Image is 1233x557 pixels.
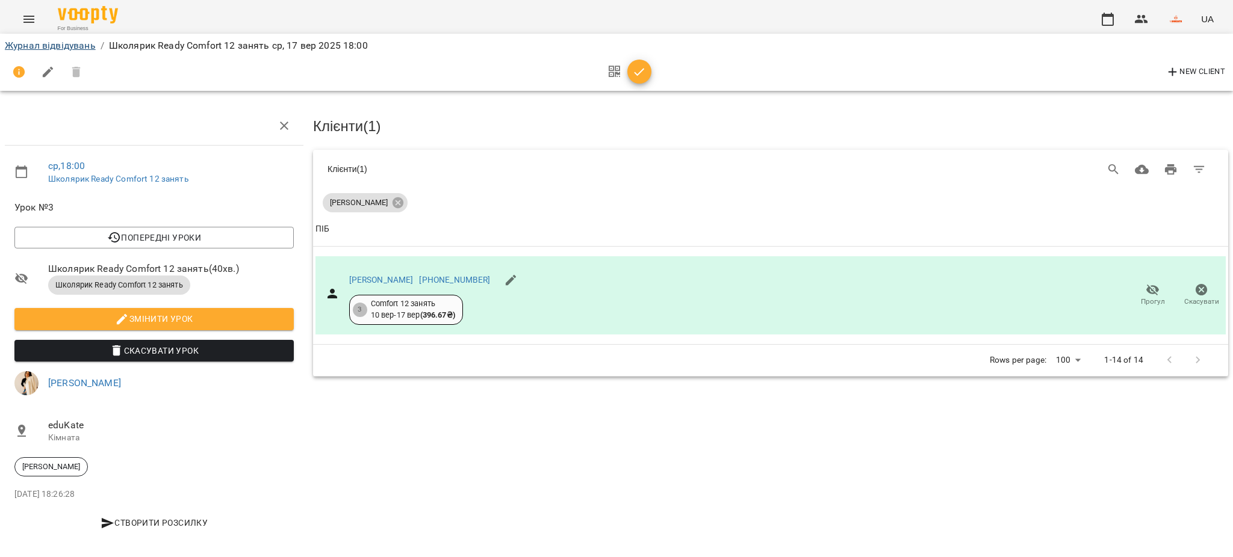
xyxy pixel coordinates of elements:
span: Школярик Ready Comfort 12 занять ( 40 хв. ) [48,262,294,276]
button: Скасувати Урок [14,340,294,362]
b: ( 396.67 ₴ ) [420,310,455,319]
span: Скасувати [1184,297,1219,307]
p: Rows per page: [990,354,1046,366]
span: UA [1201,13,1214,25]
p: Кімната [48,432,294,444]
a: [PERSON_NAME] [48,377,121,389]
p: [DATE] 18:26:28 [14,488,294,500]
div: [PERSON_NAME] [323,193,408,212]
button: UA [1196,8,1219,30]
a: Журнал відвідувань [5,40,96,51]
button: Змінити урок [14,308,294,330]
span: [PERSON_NAME] [323,197,395,208]
span: [PERSON_NAME] [15,461,87,472]
div: Table Toolbar [313,150,1228,188]
span: Урок №3 [14,200,294,215]
div: 3 [353,303,367,317]
button: Завантажити CSV [1128,155,1157,184]
button: New Client [1163,63,1228,82]
button: Створити розсилку [14,512,294,534]
a: ср , 18:00 [48,160,85,171]
div: Клієнти ( 1 ) [328,163,733,175]
div: 100 [1051,351,1085,369]
li: / [101,38,104,53]
nav: breadcrumb [5,38,1228,53]
h3: Клієнти ( 1 ) [313,118,1228,134]
button: Фільтр [1185,155,1214,184]
a: Школярик Ready Comfort 12 занять [48,174,188,183]
a: [PHONE_NUMBER] [419,275,490,285]
span: Прогул [1141,297,1165,307]
img: fdd027e441a0c5173205924c3f4c3b57.jpg [14,371,39,395]
div: Sort [315,222,329,236]
img: 86f377443daa486b3a215227427d088a.png [1167,11,1184,28]
p: 1-14 of 14 [1104,354,1143,366]
div: Comfort 12 занять 10 вер - 17 вер [371,298,455,321]
button: Прогул [1128,278,1177,312]
div: ПІБ [315,222,329,236]
a: [PERSON_NAME] [349,275,414,285]
span: eduKate [48,418,294,432]
p: Школярик Ready Comfort 12 занять ср, 17 вер 2025 18:00 [109,38,368,53]
div: [PERSON_NAME] [14,457,88,476]
button: Попередні уроки [14,227,294,248]
button: Search [1099,155,1128,184]
span: Змінити урок [24,312,284,326]
button: Скасувати [1177,278,1226,312]
button: Menu [14,5,43,34]
span: ПІБ [315,222,1226,236]
span: New Client [1166,65,1225,79]
span: Скасувати Урок [24,343,284,358]
span: Створити розсилку [19,515,289,530]
span: Школярик Ready Comfort 12 занять [48,280,190,291]
span: For Business [58,25,118,32]
button: Друк [1157,155,1185,184]
span: Попередні уроки [24,230,284,245]
img: Voopty Logo [58,6,118,23]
